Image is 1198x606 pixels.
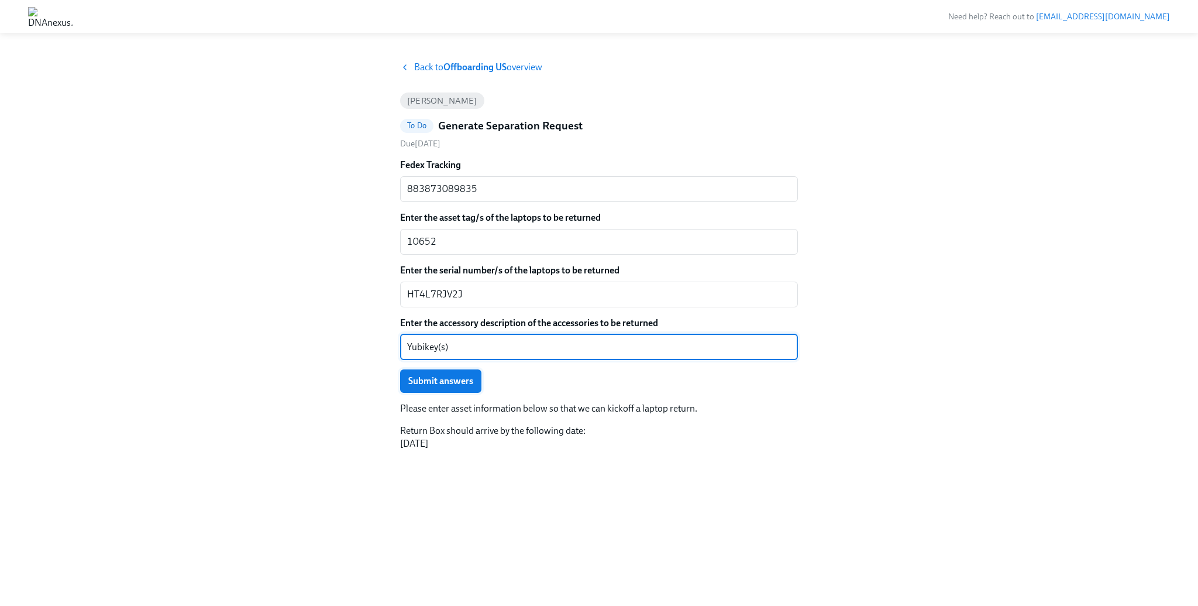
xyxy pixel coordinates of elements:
a: [EMAIL_ADDRESS][DOMAIN_NAME] [1036,12,1170,22]
textarea: HT4L7RJV2J [407,287,791,302]
button: Submit answers [400,369,481,393]
span: Need help? Reach out to [948,12,1170,22]
span: Submit answers [408,375,473,387]
label: Enter the asset tag/s of the laptops to be returned [400,211,798,224]
p: Return Box should arrive by the following date: [DATE] [400,424,798,450]
h5: Generate Separation Request [438,118,583,133]
span: [PERSON_NAME] [400,97,484,105]
span: Back to overview [414,61,542,74]
span: To Do [400,121,433,130]
strong: Offboarding US [443,61,507,73]
textarea: Yubikey(s) [407,340,791,354]
label: Enter the accessory description of the accessories to be returned [400,317,798,330]
p: Please enter asset information below so that we can kickoff a laptop return. [400,402,798,415]
span: Due [DATE] [400,139,440,149]
img: DNAnexus, Inc. [28,7,73,26]
label: Fedex Tracking [400,159,798,172]
textarea: 10652 [407,235,791,249]
textarea: 883873089835 [407,182,791,196]
a: Back toOffboarding USoverview [400,61,798,74]
label: Enter the serial number/s of the laptops to be returned [400,264,798,277]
